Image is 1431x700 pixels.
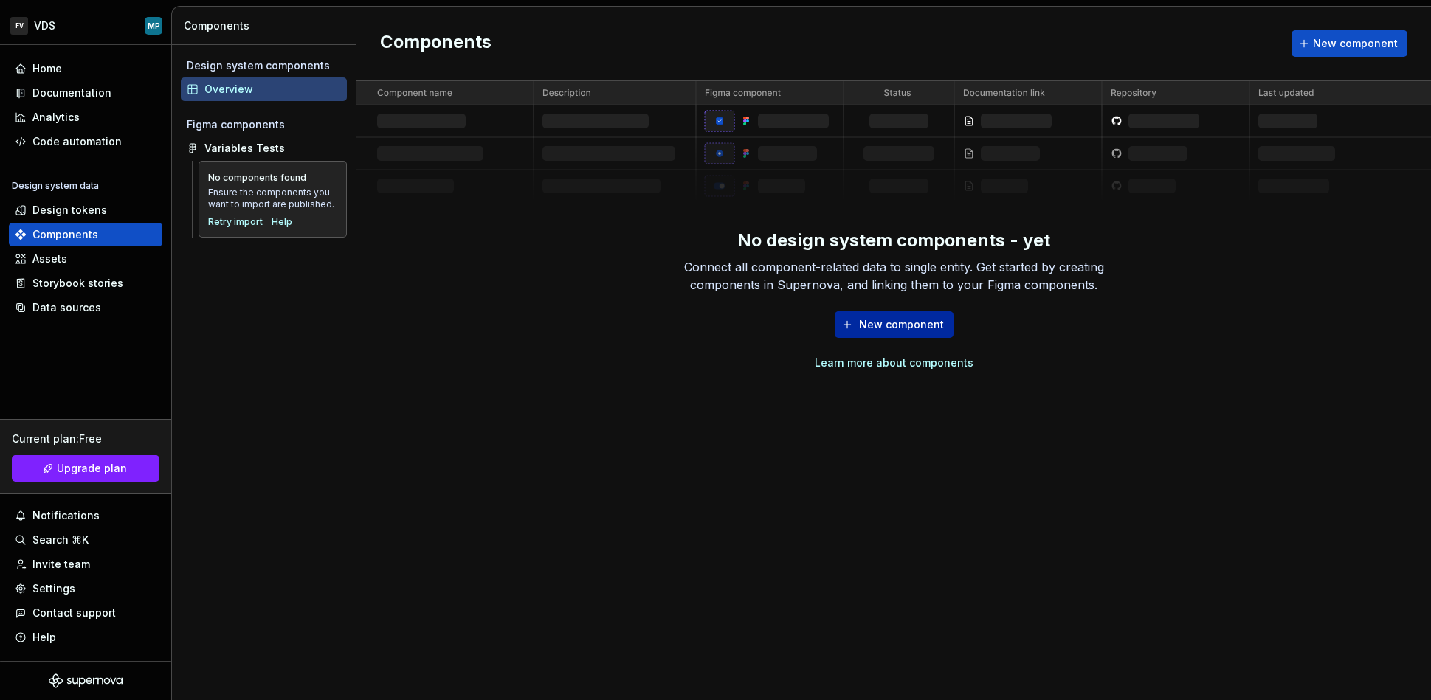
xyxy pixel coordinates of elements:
[204,82,341,97] div: Overview
[9,198,162,222] a: Design tokens
[32,508,100,523] div: Notifications
[12,180,99,192] div: Design system data
[184,18,350,33] div: Components
[181,136,347,160] a: Variables Tests
[32,630,56,645] div: Help
[9,81,162,105] a: Documentation
[9,601,162,625] button: Contact support
[9,130,162,153] a: Code automation
[32,61,62,76] div: Home
[204,141,285,156] div: Variables Tests
[9,552,162,576] a: Invite team
[859,317,944,332] span: New component
[9,57,162,80] a: Home
[9,626,162,649] button: Help
[32,86,111,100] div: Documentation
[9,223,162,246] a: Components
[32,300,101,315] div: Data sources
[181,77,347,101] a: Overview
[32,276,123,291] div: Storybook stories
[9,105,162,129] a: Analytics
[208,216,263,228] button: Retry import
[32,252,67,266] div: Assets
[32,227,98,242] div: Components
[32,557,90,572] div: Invite team
[9,247,162,271] a: Assets
[815,356,973,370] a: Learn more about components
[3,10,168,41] button: FVVDSMP
[208,172,306,184] div: No components found
[1292,30,1407,57] button: New component
[32,581,75,596] div: Settings
[12,455,159,482] button: Upgrade plan
[208,187,337,210] div: Ensure the components you want to import are published.
[32,533,89,547] div: Search ⌘K
[1313,36,1398,51] span: New component
[32,134,122,149] div: Code automation
[187,117,341,132] div: Figma components
[187,58,341,73] div: Design system components
[9,504,162,527] button: Notifications
[148,20,160,32] div: MP
[9,271,162,295] a: Storybook stories
[34,18,55,33] div: VDS
[835,311,954,338] button: New component
[658,258,1130,294] div: Connect all component-related data to single entity. Get started by creating components in Supern...
[32,606,116,620] div: Contact support
[10,17,28,35] div: FV
[32,110,80,125] div: Analytics
[9,296,162,319] a: Data sources
[12,432,159,446] div: Current plan : Free
[9,577,162,600] a: Settings
[380,30,492,57] h2: Components
[9,528,162,552] button: Search ⌘K
[737,229,1050,252] div: No design system components - yet
[57,461,127,476] span: Upgrade plan
[272,216,292,228] a: Help
[32,203,107,218] div: Design tokens
[49,673,123,688] svg: Supernova Logo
